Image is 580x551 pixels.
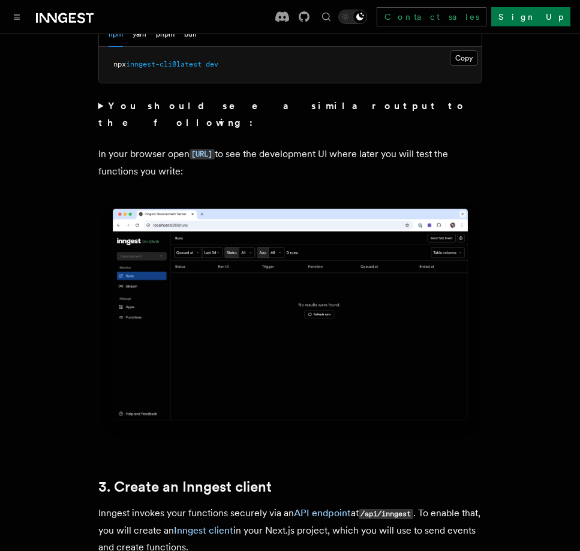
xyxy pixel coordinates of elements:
img: Inngest Dev Server's 'Runs' tab with no data [98,199,482,440]
a: Inngest client [174,525,233,536]
button: yarn [133,22,146,47]
button: Toggle navigation [10,10,24,24]
a: Sign Up [491,7,570,26]
button: Find something... [319,10,333,24]
button: pnpm [156,22,175,47]
span: inngest-cli@latest [126,60,202,68]
summary: You should see a similar output to the following: [98,98,482,131]
code: [URL] [190,149,215,159]
strong: You should see a similar output to the following: [98,100,467,128]
button: bun [184,22,197,47]
code: /api/inngest [359,509,413,519]
button: Toggle dark mode [338,10,367,24]
button: Copy [450,50,478,66]
a: 3. Create an Inngest client [98,478,272,495]
p: In your browser open to see the development UI where later you will test the functions you write: [98,146,482,180]
a: API endpoint [294,507,351,519]
span: npx [113,60,126,68]
button: npm [109,22,123,47]
a: [URL] [190,148,215,159]
a: Contact sales [377,7,486,26]
span: dev [206,60,218,68]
